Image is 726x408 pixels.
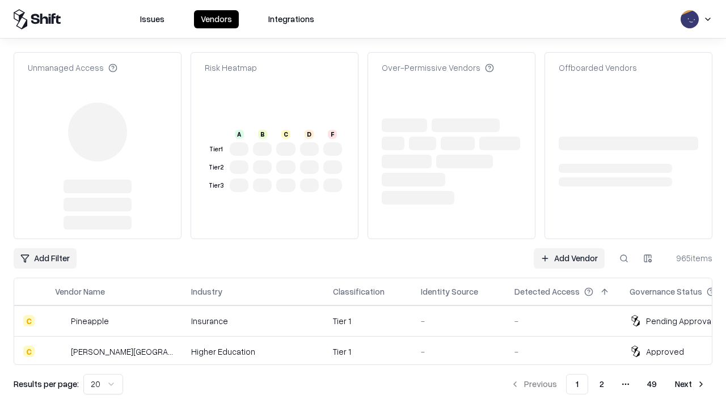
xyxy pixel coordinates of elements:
[333,315,403,327] div: Tier 1
[667,252,712,264] div: 965 items
[281,130,290,139] div: C
[333,286,385,297] div: Classification
[534,248,605,269] a: Add Vendor
[421,315,496,327] div: -
[514,315,611,327] div: -
[191,315,315,327] div: Insurance
[421,286,478,297] div: Identity Source
[333,346,403,358] div: Tier 1
[504,374,712,394] nav: pagination
[646,315,713,327] div: Pending Approval
[191,286,222,297] div: Industry
[28,62,117,74] div: Unmanaged Access
[630,286,702,297] div: Governance Status
[23,315,35,326] div: C
[590,374,613,394] button: 2
[14,248,77,269] button: Add Filter
[514,286,580,297] div: Detected Access
[566,374,588,394] button: 1
[71,346,173,358] div: [PERSON_NAME][GEOGRAPHIC_DATA]
[646,346,684,358] div: Approved
[514,346,611,358] div: -
[638,374,666,394] button: 49
[207,163,225,172] div: Tier 2
[55,346,66,357] img: Reichman University
[258,130,267,139] div: B
[207,144,225,154] div: Tier 1
[207,181,225,190] div: Tier 3
[205,62,257,74] div: Risk Heatmap
[71,315,109,327] div: Pineapple
[191,346,315,358] div: Higher Education
[305,130,314,139] div: D
[382,62,494,74] div: Over-Permissive Vendors
[133,10,171,28] button: Issues
[23,346,35,357] div: C
[55,286,105,297] div: Vendor Name
[55,315,66,326] img: Pineapple
[194,10,239,28] button: Vendors
[559,62,637,74] div: Offboarded Vendors
[235,130,244,139] div: A
[261,10,321,28] button: Integrations
[668,374,712,394] button: Next
[421,346,496,358] div: -
[14,378,79,390] p: Results per page:
[328,130,337,139] div: F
